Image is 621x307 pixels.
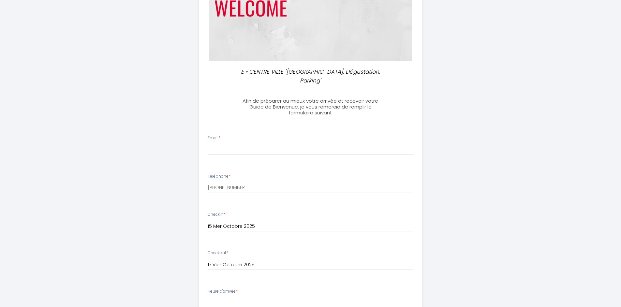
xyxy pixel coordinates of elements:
h3: Afin de préparer au mieux votre arrivée et recevoir votre Guide de Bienvenue, je vous remercie de... [238,98,383,116]
label: Checkout [208,250,228,256]
p: E • CENTRE VILLE "[GEOGRAPHIC_DATA], Dégustation, Parking" [241,67,380,85]
label: Téléphone [208,173,230,180]
label: Heure d'arrivée [208,288,238,295]
label: Checkin [208,212,225,218]
label: Email [208,135,220,141]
